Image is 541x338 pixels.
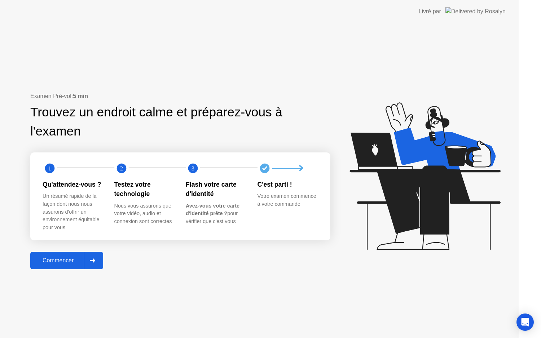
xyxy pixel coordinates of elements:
[114,180,175,199] div: Testez votre technologie
[32,257,84,264] div: Commencer
[30,252,103,269] button: Commencer
[43,192,103,231] div: Un résumé rapide de la façon dont nous nous assurons d'offrir un environnement équitable pour vous
[445,7,506,15] img: Delivered by Rosalyn
[114,202,175,226] div: Nous vous assurons que votre vidéo, audio et connexion sont correctes
[186,203,239,217] b: Avez-vous votre carte d'identité prête ?
[30,103,285,141] div: Trouvez un endroit calme et préparez-vous à l'examen
[192,165,194,172] text: 3
[516,313,534,331] div: Open Intercom Messenger
[258,180,318,189] div: C'est parti !
[48,165,51,172] text: 1
[73,93,88,99] b: 5 min
[419,7,441,16] div: Livré par
[258,192,318,208] div: Votre examen commence à votre commande
[186,202,246,226] div: pour vérifier que c'est vous
[186,180,246,199] div: Flash votre carte d'identité
[30,92,330,101] div: Examen Pré-vol:
[43,180,103,189] div: Qu'attendez-vous ?
[120,165,123,172] text: 2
